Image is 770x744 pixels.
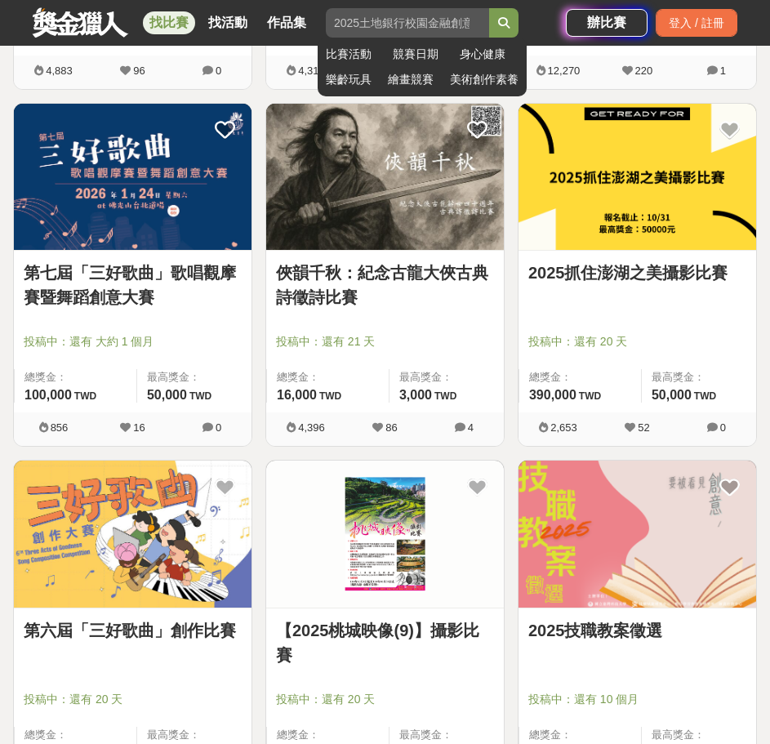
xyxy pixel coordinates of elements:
span: 最高獎金： [147,727,242,743]
span: 0 [216,65,221,77]
span: 最高獎金： [652,369,746,385]
span: 856 [51,421,69,434]
a: 競賽日期 [393,46,452,63]
span: 50,000 [147,388,187,402]
span: 總獎金： [529,727,631,743]
a: 辦比賽 [566,9,648,37]
img: Cover Image [266,104,504,251]
a: Cover Image [14,461,251,608]
a: 繪畫競賽 [388,71,442,88]
span: 4,316 [298,65,325,77]
span: TWD [74,390,96,402]
span: 16 [133,421,145,434]
span: TWD [579,390,601,402]
span: 4,883 [46,65,73,77]
span: 投稿中：還有 大約 1 個月 [24,333,242,350]
span: 50,000 [652,388,692,402]
a: 身心健康 [460,46,519,63]
span: 總獎金： [24,727,127,743]
span: 投稿中：還有 20 天 [276,691,494,708]
span: TWD [319,390,341,402]
img: Cover Image [14,104,251,251]
a: 第七屆「三好歌曲」歌唱觀摩賽暨舞蹈創意大賽 [24,261,242,310]
span: 總獎金： [277,727,379,743]
span: 0 [720,421,726,434]
a: 【2025桃城映像(9)】攝影比賽 [276,618,494,667]
span: 投稿中：還有 20 天 [528,333,746,350]
img: Cover Image [266,461,504,608]
span: 投稿中：還有 20 天 [24,691,242,708]
span: 總獎金： [24,369,127,385]
span: 總獎金： [529,369,631,385]
span: 最高獎金： [652,727,746,743]
span: 總獎金： [277,369,379,385]
span: 220 [635,65,653,77]
a: 2025技職教案徵選 [528,618,746,643]
span: 3,000 [399,388,432,402]
span: 最高獎金： [399,727,494,743]
span: 1 [720,65,726,77]
span: 投稿中：還有 10 個月 [528,691,746,708]
span: 最高獎金： [399,369,494,385]
img: Cover Image [519,104,756,251]
span: 4,396 [298,421,325,434]
span: TWD [694,390,716,402]
a: 俠韻千秋：紀念古龍大俠古典詩徵詩比賽 [276,261,494,310]
a: 2025抓住澎湖之美攝影比賽 [528,261,746,285]
span: TWD [189,390,211,402]
img: Cover Image [14,461,251,608]
a: 找活動 [202,11,254,34]
div: 登入 / 註冊 [656,9,737,37]
span: 4 [468,421,474,434]
img: Cover Image [519,461,756,608]
a: Cover Image [266,461,504,608]
span: 390,000 [529,388,576,402]
span: 12,270 [548,65,581,77]
a: 作品集 [260,11,313,34]
span: 投稿中：還有 21 天 [276,333,494,350]
span: 0 [216,421,221,434]
span: TWD [434,390,456,402]
a: Cover Image [519,461,756,608]
a: 比賽活動 [326,46,385,63]
a: 樂齡玩具 [326,71,380,88]
span: 86 [385,421,397,434]
span: 最高獎金： [147,369,242,385]
a: 找比賽 [143,11,195,34]
span: 96 [133,65,145,77]
a: 美術創作素養 [450,71,519,88]
input: 2025土地銀行校園金融創意挑戰賽：從你出發 開啟智慧金融新頁 [326,8,489,38]
span: 2,653 [550,421,577,434]
span: 52 [638,421,649,434]
a: 第六屆「三好歌曲」創作比賽 [24,618,242,643]
span: 100,000 [24,388,72,402]
span: 16,000 [277,388,317,402]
